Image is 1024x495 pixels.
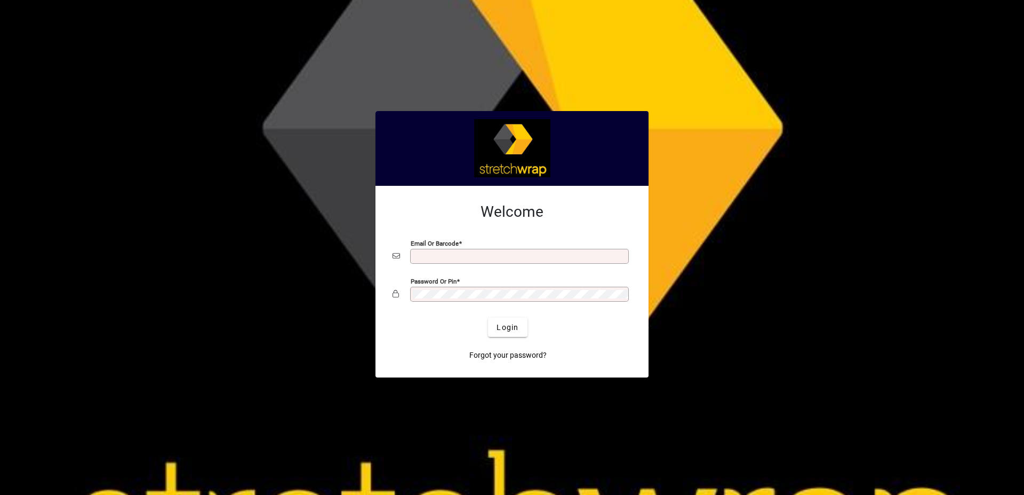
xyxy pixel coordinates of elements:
button: Login [488,318,527,337]
span: Forgot your password? [469,350,547,361]
a: Forgot your password? [465,345,551,365]
h2: Welcome [393,203,631,221]
mat-label: Email or Barcode [411,240,459,247]
mat-label: Password or Pin [411,278,457,285]
span: Login [497,322,518,333]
